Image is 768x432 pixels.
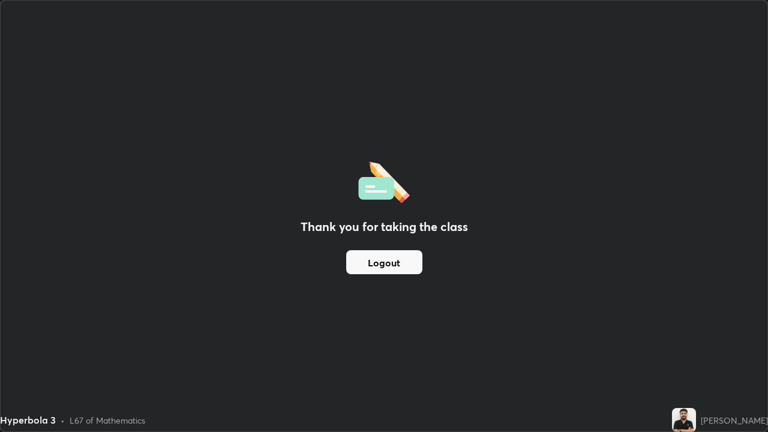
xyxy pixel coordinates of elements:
h2: Thank you for taking the class [301,218,468,236]
img: a9ba632262ef428287db51fe8869eec0.jpg [672,408,696,432]
img: offlineFeedback.1438e8b3.svg [358,158,410,203]
button: Logout [346,250,422,274]
div: [PERSON_NAME] [701,414,768,427]
div: • [61,414,65,427]
div: L67 of Mathematics [70,414,145,427]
